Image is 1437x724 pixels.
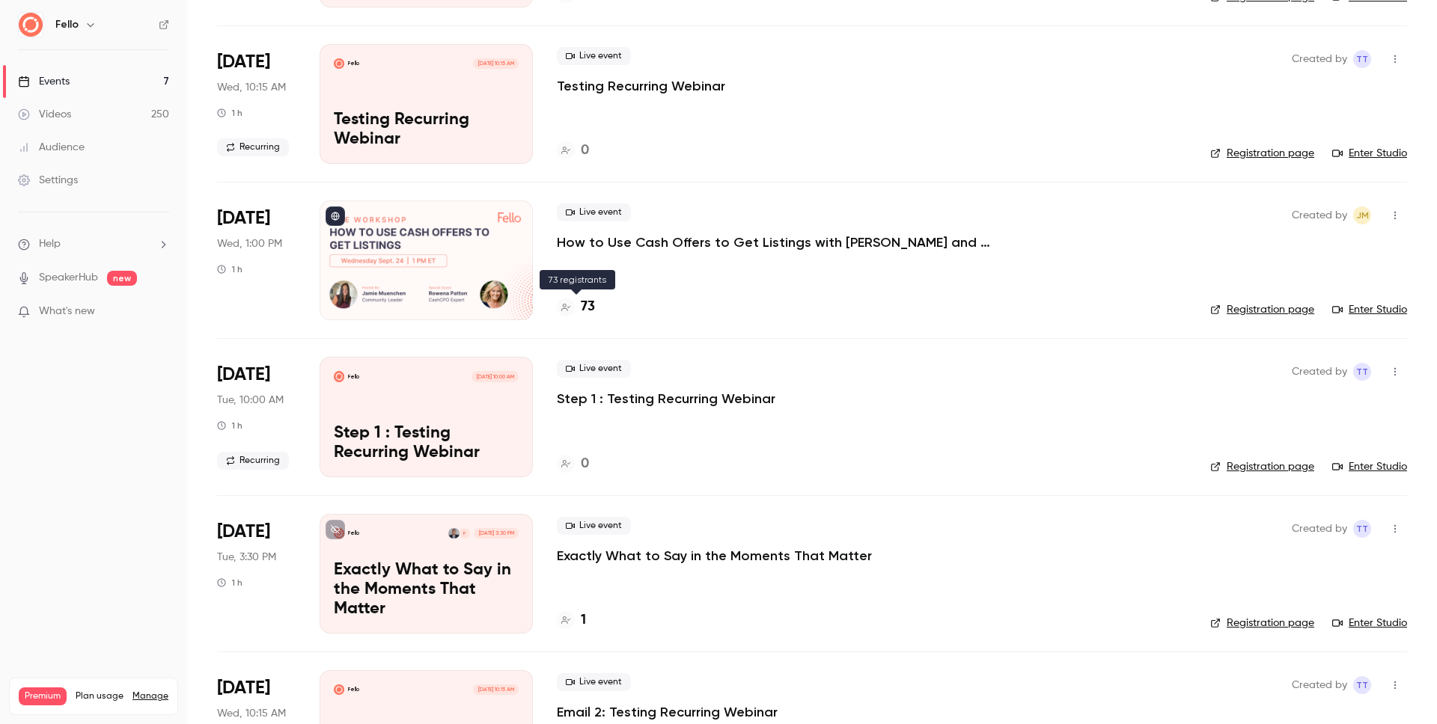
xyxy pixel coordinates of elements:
img: Testing Recurring Webinar [334,58,344,69]
div: Audience [18,140,85,155]
img: Step 1 : Testing Recurring Webinar [334,371,344,381]
span: [DATE] [217,676,270,700]
span: Help [39,236,61,252]
span: Wed, 10:15 AM [217,706,286,721]
img: Ryan Young [448,528,459,539]
a: Registration page [1210,459,1314,474]
div: 1 h [217,263,242,275]
span: TT [1356,676,1368,694]
span: Live event [557,47,631,65]
p: Fello [348,373,359,381]
span: Tue, 3:30 PM [217,550,276,565]
span: Live event [557,517,631,535]
a: 73 [557,297,595,317]
span: Live event [557,673,631,691]
span: [DATE] [217,50,270,74]
a: Enter Studio [1332,459,1407,474]
h4: 1 [581,610,586,631]
span: Recurring [217,452,289,470]
a: 1 [557,610,586,631]
iframe: Noticeable Trigger [151,305,169,319]
p: Fello [348,530,359,537]
span: Tue, 10:00 AM [217,393,284,408]
p: Testing Recurring Webinar [334,111,519,150]
p: Fello [348,686,359,693]
span: Wed, 10:15 AM [217,80,286,95]
span: Wed, 1:00 PM [217,236,282,251]
li: help-dropdown-opener [18,236,169,252]
span: Created by [1292,520,1347,538]
a: Registration page [1210,302,1314,317]
img: Fello [19,13,43,37]
span: Created by [1292,363,1347,381]
div: P [459,527,471,539]
h4: 0 [581,454,589,474]
div: Events [18,74,70,89]
a: 0 [557,454,589,474]
span: Premium [19,687,67,705]
a: Testing Recurring WebinarFello[DATE] 10:15 AMTesting Recurring Webinar [320,44,533,164]
a: Testing Recurring Webinar [557,77,725,95]
div: Sep 30 Tue, 3:30 PM (America/New York) [217,514,296,633]
p: Exactly What to Say in the Moments That Matter [334,561,519,619]
span: Tharun Tiruveedula [1353,363,1371,381]
span: Recurring [217,138,289,156]
a: Exactly What to Say in the Moments That MatterFelloPRyan Young[DATE] 3:30 PMExactly What to Say i... [320,514,533,633]
a: How to Use Cash Offers to Get Listings with [PERSON_NAME] and Cash CPO [557,233,1006,251]
span: [DATE] 10:15 AM [473,684,518,695]
span: Live event [557,360,631,378]
h4: 0 [581,141,589,161]
a: Email 2: Testing Recurring Webinar [557,703,778,721]
a: Exactly What to Say in the Moments That Matter [557,547,872,565]
span: [DATE] [217,520,270,544]
a: 0 [557,141,589,161]
a: Manage [132,690,168,702]
span: new [107,271,137,286]
span: JM [1356,206,1369,224]
span: Created by [1292,676,1347,694]
span: Created by [1292,50,1347,68]
span: Tharun Tiruveedula [1353,520,1371,538]
a: Enter Studio [1332,616,1407,631]
div: Sep 24 Wed, 1:00 PM (America/New York) [217,200,296,320]
p: Step 1 : Testing Recurring Webinar [334,424,519,463]
div: Sep 30 Tue, 7:30 PM (Asia/Calcutta) [217,357,296,476]
div: Videos [18,107,71,122]
p: Fello [348,60,359,67]
span: Plan usage [76,690,123,702]
img: Email 2: Testing Recurring Webinar [334,684,344,695]
span: [DATE] 10:00 AM [472,371,518,381]
h6: Fello [55,17,79,32]
a: Enter Studio [1332,146,1407,161]
a: Registration page [1210,616,1314,631]
a: Registration page [1210,146,1314,161]
div: 1 h [217,577,242,589]
span: Live event [557,203,631,221]
span: TT [1356,50,1368,68]
a: Step 1 : Testing Recurring WebinarFello[DATE] 10:00 AMStep 1 : Testing Recurring Webinar [320,357,533,476]
div: 1 h [217,107,242,119]
a: Enter Studio [1332,302,1407,317]
div: 1 h [217,420,242,432]
span: TT [1356,520,1368,538]
span: [DATE] [217,363,270,387]
span: Tharun Tiruveedula [1353,676,1371,694]
a: Step 1 : Testing Recurring Webinar [557,390,775,408]
span: [DATE] 3:30 PM [474,528,518,539]
span: Jamie Muenchen [1353,206,1371,224]
span: Tharun Tiruveedula [1353,50,1371,68]
div: Settings [18,173,78,188]
span: Created by [1292,206,1347,224]
h4: 73 [581,297,595,317]
div: Sep 24 Wed, 7:45 PM (Asia/Calcutta) [217,44,296,164]
a: SpeakerHub [39,270,98,286]
span: [DATE] [217,206,270,230]
span: [DATE] 10:15 AM [473,58,518,69]
span: What's new [39,304,95,319]
span: TT [1356,363,1368,381]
